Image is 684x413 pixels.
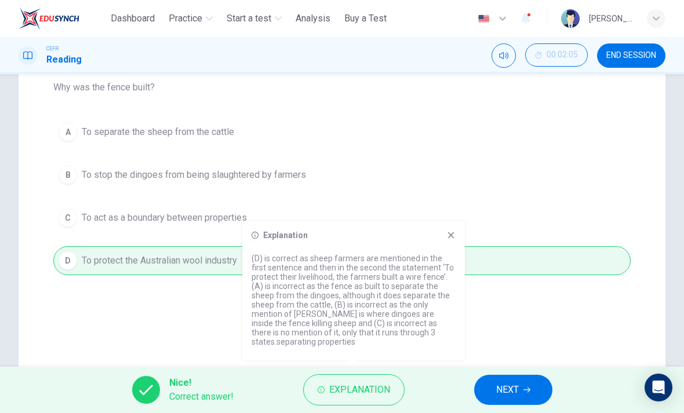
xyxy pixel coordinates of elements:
h6: Explanation [263,231,308,240]
div: Hide [525,43,588,68]
span: Dashboard [111,12,155,25]
span: END SESSION [606,51,656,60]
span: Practice [169,12,202,25]
h1: Reading [46,53,82,67]
p: (D) is correct as sheep farmers are mentioned in the first sentence and then in the second the st... [252,254,456,346]
span: Buy a Test [344,12,387,25]
span: Correct answer! [169,390,234,404]
div: Mute [492,43,516,68]
div: [PERSON_NAME] [589,12,633,25]
span: CEFR [46,45,59,53]
span: NEXT [496,382,519,398]
img: Profile picture [561,9,580,28]
img: ELTC logo [19,7,79,30]
span: Explanation [329,382,390,398]
span: Nice! [169,376,234,390]
span: Start a test [227,12,271,25]
div: Open Intercom Messenger [645,374,672,401]
span: Analysis [296,12,330,25]
span: 00:02:05 [547,50,578,60]
img: en [476,14,491,23]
